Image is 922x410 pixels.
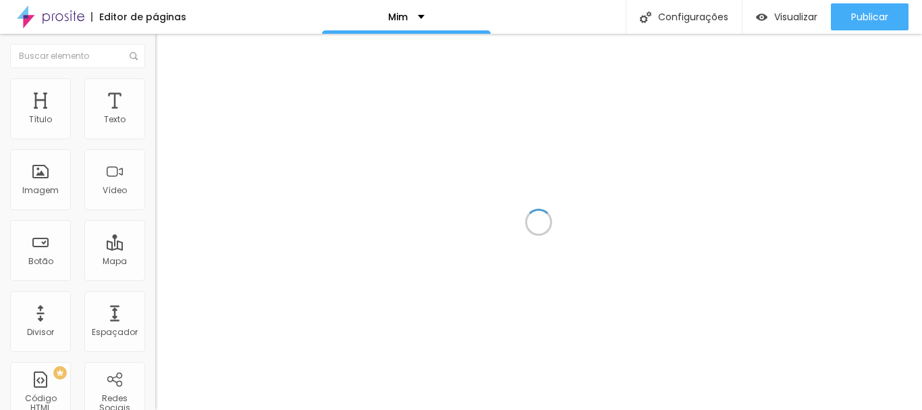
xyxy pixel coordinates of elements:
[104,115,126,124] div: Texto
[103,186,127,195] div: Vídeo
[130,52,138,60] img: Icone
[831,3,909,30] button: Publicar
[29,115,52,124] div: Título
[756,11,767,23] img: view-1.svg
[92,328,138,337] div: Espaçador
[27,328,54,337] div: Divisor
[774,11,817,22] span: Visualizar
[103,257,127,266] div: Mapa
[91,12,186,22] div: Editor de páginas
[28,257,53,266] div: Botão
[851,11,888,22] span: Publicar
[742,3,831,30] button: Visualizar
[388,12,408,22] p: Mim
[640,11,651,23] img: Icone
[10,44,145,68] input: Buscar elemento
[22,186,59,195] div: Imagem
